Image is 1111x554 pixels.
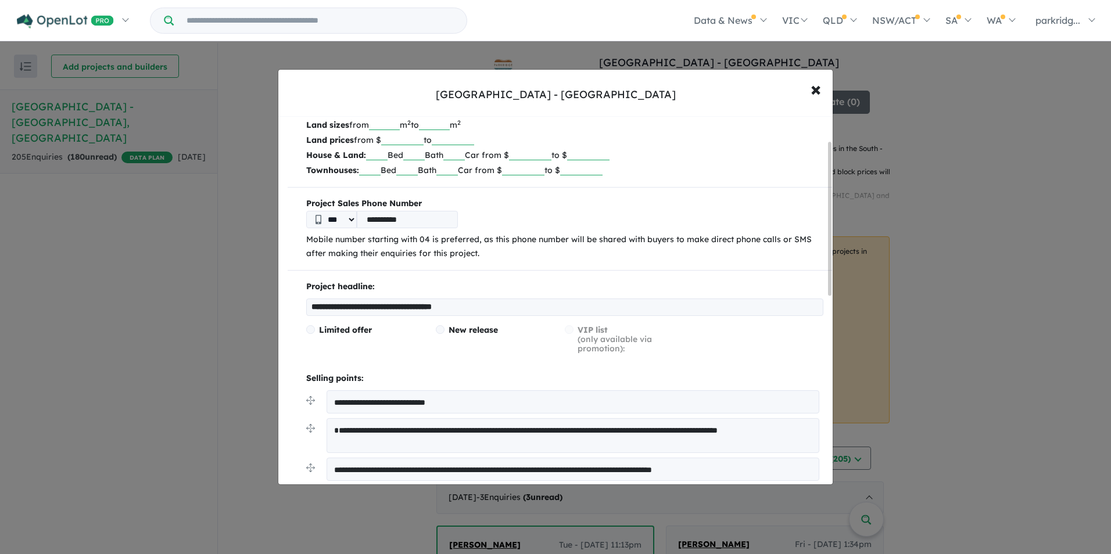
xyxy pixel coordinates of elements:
[306,132,823,148] p: from $ to
[306,233,823,261] p: Mobile number starting with 04 is preferred, as this phone number will be shared with buyers to m...
[17,14,114,28] img: Openlot PRO Logo White
[306,120,349,130] b: Land sizes
[306,165,359,175] b: Townhouses:
[306,280,823,294] p: Project headline:
[407,118,411,127] sup: 2
[811,76,821,101] span: ×
[176,8,464,33] input: Try estate name, suburb, builder or developer
[306,463,315,472] img: drag.svg
[316,215,321,224] img: Phone icon
[306,424,315,433] img: drag.svg
[306,135,354,145] b: Land prices
[306,396,315,405] img: drag.svg
[449,325,498,335] span: New release
[457,118,461,127] sup: 2
[436,87,676,102] div: [GEOGRAPHIC_DATA] - [GEOGRAPHIC_DATA]
[1035,15,1080,26] span: parkridg...
[306,150,366,160] b: House & Land:
[319,325,372,335] span: Limited offer
[306,197,823,211] b: Project Sales Phone Number
[306,372,823,386] p: Selling points:
[306,148,823,163] p: Bed Bath Car from $ to $
[306,163,823,178] p: Bed Bath Car from $ to $
[306,117,823,132] p: from m to m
